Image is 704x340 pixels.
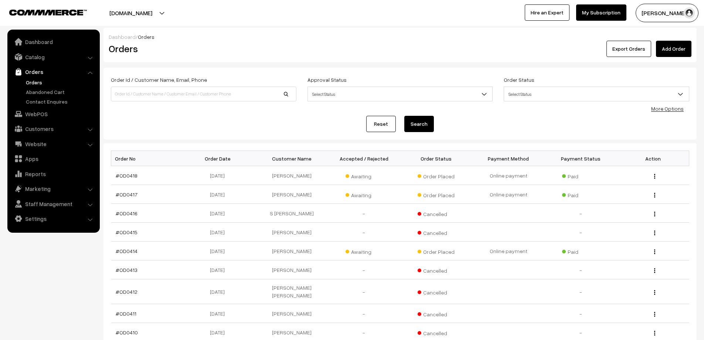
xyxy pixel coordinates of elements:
[525,4,569,21] a: Hire an Expert
[109,33,691,41] div: /
[256,242,328,260] td: [PERSON_NAME]
[472,185,545,204] td: Online payment
[504,88,689,101] span: Select Status
[684,7,695,18] img: user
[418,208,455,218] span: Cancelled
[138,34,154,40] span: Orders
[418,246,455,256] span: Order Placed
[545,279,617,304] td: -
[504,87,689,101] span: Select Status
[654,193,655,198] img: Menu
[307,76,347,84] label: Approval Status
[9,122,97,135] a: Customers
[9,35,97,48] a: Dashboard
[116,289,137,295] a: #OD0412
[636,4,698,22] button: [PERSON_NAME] D
[109,34,136,40] a: Dashboard
[256,260,328,279] td: [PERSON_NAME]
[654,331,655,336] img: Menu
[346,171,382,180] span: Awaiting
[418,171,455,180] span: Order Placed
[111,151,184,166] th: Order No
[472,151,545,166] th: Payment Method
[654,268,655,273] img: Menu
[562,189,599,199] span: Paid
[256,166,328,185] td: [PERSON_NAME]
[328,223,400,242] td: -
[116,229,137,235] a: #OD0415
[346,246,382,256] span: Awaiting
[116,248,137,254] a: #OD0414
[183,185,256,204] td: [DATE]
[504,76,534,84] label: Order Status
[9,197,97,211] a: Staff Management
[545,304,617,323] td: -
[9,107,97,121] a: WebPOS
[654,290,655,295] img: Menu
[24,98,97,105] a: Contact Enquires
[183,304,256,323] td: [DATE]
[418,227,455,237] span: Cancelled
[472,242,545,260] td: Online payment
[606,41,651,57] button: Export Orders
[183,166,256,185] td: [DATE]
[366,116,396,132] a: Reset
[346,189,382,199] span: Awaiting
[418,189,455,199] span: Order Placed
[654,312,655,317] img: Menu
[116,310,136,317] a: #OD0411
[562,246,599,256] span: Paid
[116,329,138,336] a: #OD0410
[256,304,328,323] td: [PERSON_NAME]
[328,279,400,304] td: -
[545,223,617,242] td: -
[24,78,97,86] a: Orders
[183,279,256,304] td: [DATE]
[418,327,455,337] span: Cancelled
[576,4,626,21] a: My Subscription
[256,185,328,204] td: [PERSON_NAME]
[545,204,617,223] td: -
[116,267,137,273] a: #OD0413
[9,182,97,195] a: Marketing
[654,249,655,254] img: Menu
[256,279,328,304] td: [PERSON_NAME] [PERSON_NAME]
[183,204,256,223] td: [DATE]
[328,260,400,279] td: -
[654,230,655,235] img: Menu
[545,260,617,279] td: -
[307,87,493,101] span: Select Status
[651,105,684,112] a: More Options
[116,172,137,179] a: #OD0418
[183,242,256,260] td: [DATE]
[418,265,455,275] span: Cancelled
[328,304,400,323] td: -
[256,204,328,223] td: S [PERSON_NAME]
[9,10,87,15] img: COMMMERCE
[9,65,97,78] a: Orders
[84,4,178,22] button: [DOMAIN_NAME]
[9,212,97,225] a: Settings
[116,210,137,216] a: #OD0416
[183,223,256,242] td: [DATE]
[9,7,74,16] a: COMMMERCE
[9,167,97,181] a: Reports
[617,151,689,166] th: Action
[328,151,400,166] th: Accepted / Rejected
[9,152,97,165] a: Apps
[654,212,655,216] img: Menu
[9,50,97,64] a: Catalog
[545,151,617,166] th: Payment Status
[656,41,691,57] a: Add Order
[183,260,256,279] td: [DATE]
[24,88,97,96] a: Abandoned Cart
[116,191,137,198] a: #OD0417
[109,43,296,54] h2: Orders
[256,151,328,166] th: Customer Name
[404,116,434,132] button: Search
[111,76,207,84] label: Order Id / Customer Name, Email, Phone
[562,171,599,180] span: Paid
[183,151,256,166] th: Order Date
[256,223,328,242] td: [PERSON_NAME]
[472,166,545,185] td: Online payment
